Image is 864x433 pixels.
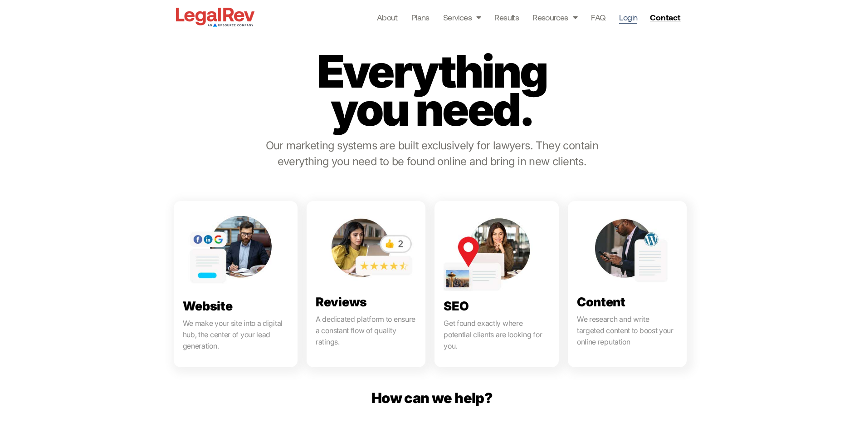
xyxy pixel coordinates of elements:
p: How can we help? [260,390,604,406]
a: Content We research and write targeted content to boost your online reputation [568,201,687,367]
a: Plans [411,11,430,24]
a: Results [494,11,519,24]
a: Contact [646,10,686,25]
a: FAQ [591,11,605,24]
a: Reviews A dedicated platform to ensure a constant flow of quality ratings. [307,201,425,367]
a: Services [443,11,481,24]
a: SEO Get found exactly where potential clients are looking for you. [434,201,559,367]
a: Resources [532,11,577,24]
a: Login [619,11,637,24]
a: About [377,11,398,24]
a: Website We make your site into a digital hub, the center of your lead generation. [174,201,298,367]
p: Our marketing systems are built exclusively for lawyers. They contain everything you need to be f... [261,138,603,169]
span: Contact [650,13,680,21]
p: Everything you need. [300,52,564,128]
nav: Menu [377,11,638,24]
